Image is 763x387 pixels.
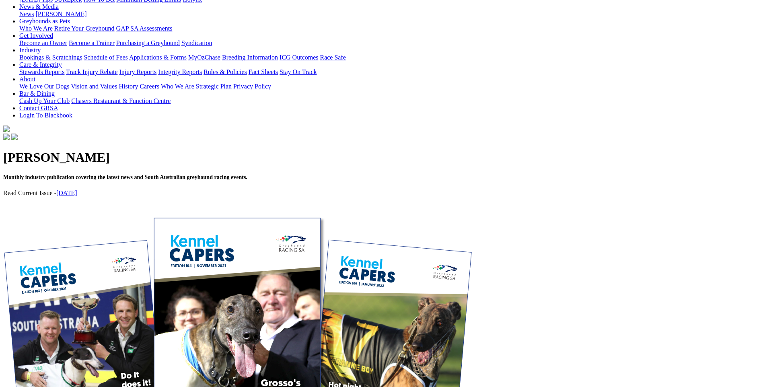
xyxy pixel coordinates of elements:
[19,90,55,97] a: Bar & Dining
[188,54,220,61] a: MyOzChase
[119,68,156,75] a: Injury Reports
[140,83,159,90] a: Careers
[19,25,760,32] div: Greyhounds as Pets
[3,189,760,197] p: Read Current Issue -
[19,97,70,104] a: Cash Up Your Club
[204,68,247,75] a: Rules & Policies
[54,25,115,32] a: Retire Your Greyhound
[19,47,41,54] a: Industry
[233,83,271,90] a: Privacy Policy
[19,112,72,119] a: Login To Blackbook
[66,68,117,75] a: Track Injury Rebate
[19,105,58,111] a: Contact GRSA
[119,83,138,90] a: History
[181,39,212,46] a: Syndication
[116,25,173,32] a: GAP SA Assessments
[71,97,171,104] a: Chasers Restaurant & Function Centre
[19,25,53,32] a: Who We Are
[19,61,62,68] a: Care & Integrity
[3,150,760,165] h1: [PERSON_NAME]
[320,54,346,61] a: Race Safe
[116,39,180,46] a: Purchasing a Greyhound
[19,32,53,39] a: Get Involved
[19,54,760,61] div: Industry
[19,68,64,75] a: Stewards Reports
[69,39,115,46] a: Become a Trainer
[222,54,278,61] a: Breeding Information
[19,83,760,90] div: About
[19,76,35,82] a: About
[19,97,760,105] div: Bar & Dining
[196,83,232,90] a: Strategic Plan
[280,54,318,61] a: ICG Outcomes
[19,83,69,90] a: We Love Our Dogs
[129,54,187,61] a: Applications & Forms
[71,83,117,90] a: Vision and Values
[11,134,18,140] img: twitter.svg
[161,83,194,90] a: Who We Are
[19,18,70,25] a: Greyhounds as Pets
[19,10,34,17] a: News
[19,10,760,18] div: News & Media
[84,54,128,61] a: Schedule of Fees
[3,126,10,132] img: logo-grsa-white.png
[158,68,202,75] a: Integrity Reports
[35,10,86,17] a: [PERSON_NAME]
[19,39,760,47] div: Get Involved
[249,68,278,75] a: Fact Sheets
[3,174,247,180] span: Monthly industry publication covering the latest news and South Australian greyhound racing events.
[3,134,10,140] img: facebook.svg
[19,39,67,46] a: Become an Owner
[19,54,82,61] a: Bookings & Scratchings
[19,3,59,10] a: News & Media
[280,68,317,75] a: Stay On Track
[56,189,77,196] a: [DATE]
[19,68,760,76] div: Care & Integrity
